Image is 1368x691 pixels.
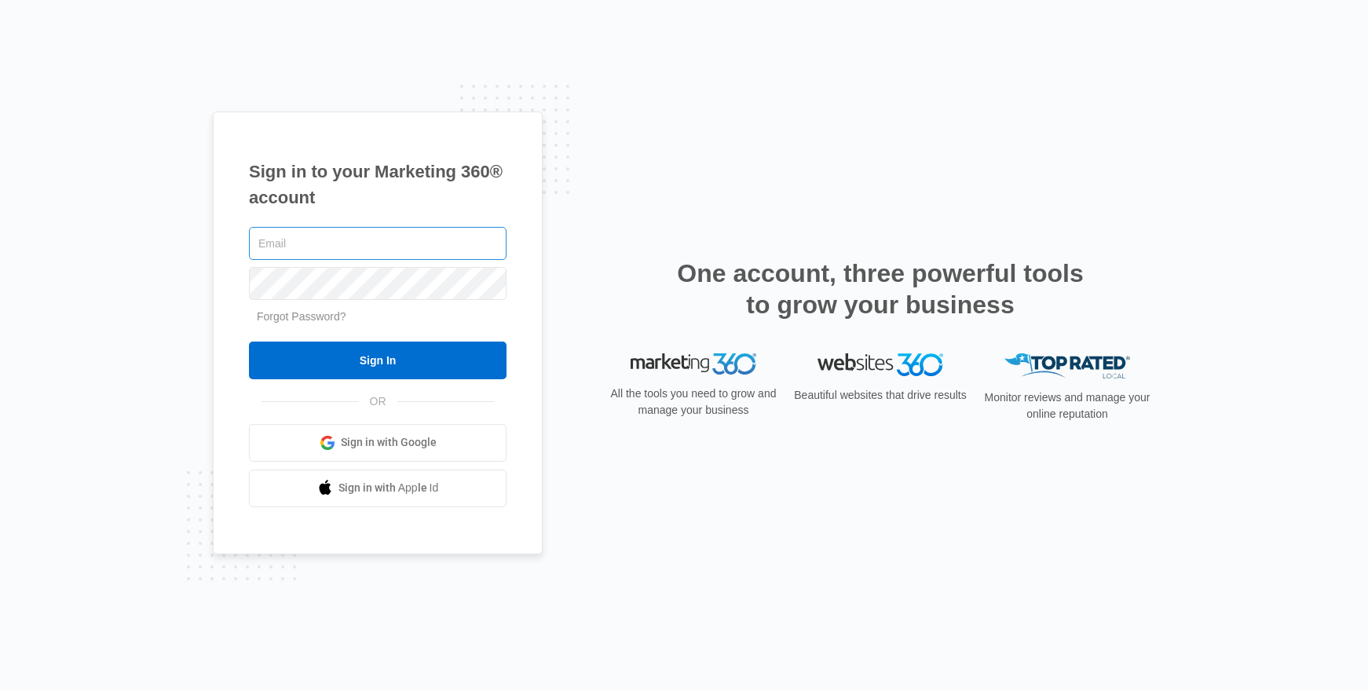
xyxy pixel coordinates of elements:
[249,342,507,379] input: Sign In
[338,480,439,496] span: Sign in with Apple Id
[257,310,346,323] a: Forgot Password?
[818,353,943,376] img: Websites 360
[359,393,397,410] span: OR
[249,424,507,462] a: Sign in with Google
[792,387,968,404] p: Beautiful websites that drive results
[249,227,507,260] input: Email
[605,386,781,419] p: All the tools you need to grow and manage your business
[631,353,756,375] img: Marketing 360
[341,434,437,451] span: Sign in with Google
[249,470,507,507] a: Sign in with Apple Id
[979,389,1155,422] p: Monitor reviews and manage your online reputation
[672,258,1088,320] h2: One account, three powerful tools to grow your business
[249,159,507,210] h1: Sign in to your Marketing 360® account
[1004,353,1130,379] img: Top Rated Local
